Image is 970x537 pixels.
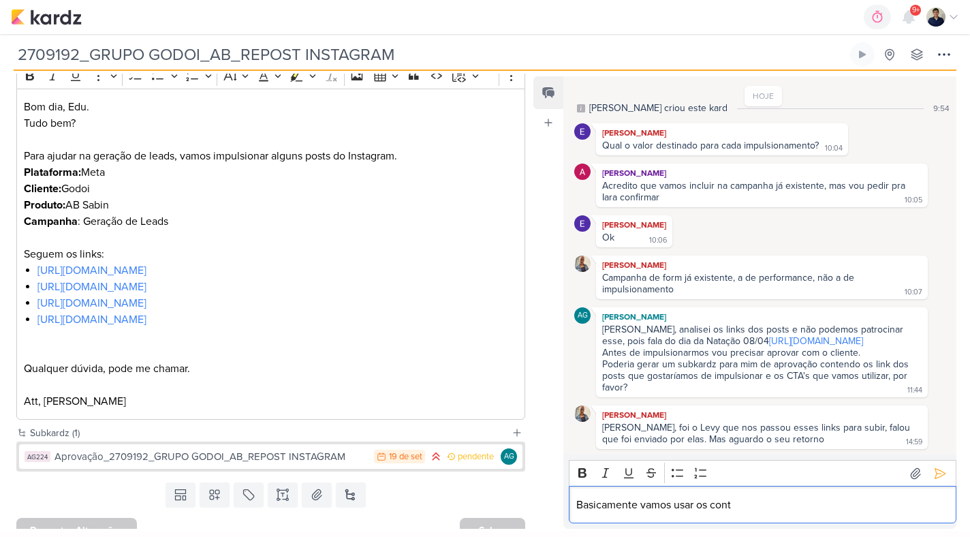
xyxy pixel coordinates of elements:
[912,5,920,16] span: 9+
[24,215,78,228] strong: Campanha
[16,62,525,89] div: Editor toolbar
[37,280,146,294] a: [URL][DOMAIN_NAME]
[14,42,847,67] input: Kard Sem Título
[602,358,911,393] div: Poderia gerar um subkardz para mim de aprovação contendo os link dos posts que gostaríamos de imp...
[501,448,517,465] div: Aline Gimenez Graciano
[24,213,518,230] p: : Geração de Leads
[602,140,819,151] div: Qual o valor destinado para cada impulsionamento?
[569,460,956,487] div: Editor toolbar
[11,9,82,25] img: kardz.app
[30,426,506,440] div: Subkardz (1)
[37,296,146,310] a: [URL][DOMAIN_NAME]
[602,324,922,347] div: [PERSON_NAME], analisei os links dos posts e não podemos patrocinar esse, pois fala do dia da Nat...
[599,218,670,232] div: [PERSON_NAME]
[933,102,950,114] div: 9:54
[926,7,945,27] img: Levy Pessoa
[429,450,443,463] div: Prioridade Alta
[825,143,843,154] div: 10:04
[574,215,591,232] img: Eduardo Quaresma
[37,313,146,326] a: [URL][DOMAIN_NAME]
[24,197,518,213] p: AB Sabin
[599,408,925,422] div: [PERSON_NAME]
[599,310,925,324] div: [PERSON_NAME]
[37,264,146,277] a: [URL][DOMAIN_NAME]
[24,164,518,181] p: Meta
[54,449,367,465] div: Aprovação_2709192_GRUPO GODOI_AB_REPOST INSTAGRAM
[24,198,65,212] strong: Produto:
[589,101,727,115] div: [PERSON_NAME] criou este kard
[599,258,925,272] div: [PERSON_NAME]
[857,49,868,60] div: Ligar relógio
[574,405,591,422] img: Iara Santos
[569,486,956,523] div: Editor editing area: main
[905,287,922,298] div: 10:07
[905,195,922,206] div: 10:05
[907,385,922,396] div: 11:44
[25,451,50,462] div: AG224
[769,335,863,347] a: [URL][DOMAIN_NAME]
[389,452,422,461] div: 19 de set
[24,115,518,132] p: Tudo bem?
[574,123,591,140] img: Eduardo Quaresma
[24,246,518,262] p: Seguem os links:
[16,89,525,420] div: Editor editing area: main
[19,444,522,469] button: AG224 Aprovação_2709192_GRUPO GODOI_AB_REPOST INSTAGRAM 19 de set pendente AG
[599,166,925,180] div: [PERSON_NAME]
[24,181,518,197] p: Godoi
[578,312,588,320] p: AG
[574,164,591,180] img: Alessandra Gomes
[24,99,518,115] p: Bom dia, Edu.
[24,360,518,377] p: Qualquer dúvida, pode me chamar.
[599,126,845,140] div: [PERSON_NAME]
[24,182,61,196] strong: Cliente:
[602,180,908,203] div: Acredito que vamos incluir na campanha já existente, mas vou pedir pra Iara confirmar
[504,453,514,461] p: AG
[602,347,922,358] div: Antes de impulsionarmos vou precisar aprovar com o cliente.
[576,497,950,513] p: Basicamente vamos usar os cont
[602,232,614,243] div: Ok
[906,437,922,448] div: 14:59
[24,166,81,179] strong: Plataforma:
[574,307,591,324] div: Aline Gimenez Graciano
[602,272,857,295] div: Campanha de form já existente, a de performance, não a de impulsionamento
[602,422,913,445] div: [PERSON_NAME], foi o Levy que nos passou esses links para subir, falou que foi enviado por elas. ...
[24,148,518,164] p: Para ajudar na geração de leads, vamos impulsionar alguns posts do Instagram.
[24,393,518,410] p: Att, [PERSON_NAME]
[649,235,667,246] div: 10:06
[574,256,591,272] img: Iara Santos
